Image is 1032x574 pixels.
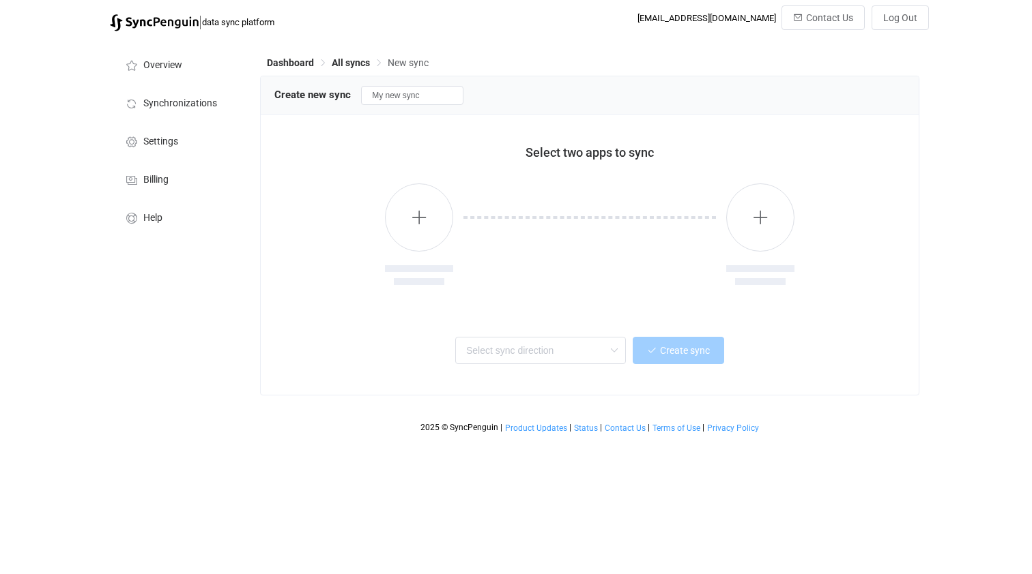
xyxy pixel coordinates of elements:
a: Contact Us [604,423,646,433]
span: | [648,423,650,432]
span: Create sync [660,345,710,356]
img: syncpenguin.svg [110,14,199,31]
span: All syncs [332,57,370,68]
span: data sync platform [202,17,274,27]
span: Privacy Policy [707,423,759,433]
a: |data sync platform [110,12,274,31]
span: Billing [143,175,169,185]
a: Product Updates [504,423,568,433]
span: Help [143,213,162,224]
span: Overview [143,60,182,71]
span: Log Out [883,12,917,23]
a: Terms of Use [652,423,701,433]
div: Breadcrumb [267,58,429,67]
span: Contact Us [605,423,646,433]
span: Create new sync [274,89,351,101]
a: Billing [110,160,246,198]
span: 2025 © SyncPenguin [420,423,498,432]
a: Settings [110,121,246,160]
button: Contact Us [782,5,865,30]
span: New sync [388,57,429,68]
span: | [500,423,502,432]
button: Create sync [633,337,724,364]
span: Synchronizations [143,98,217,109]
a: Synchronizations [110,83,246,121]
span: Dashboard [267,57,314,68]
span: | [199,12,202,31]
span: Status [574,423,598,433]
span: | [600,423,602,432]
button: Log Out [872,5,929,30]
a: Help [110,198,246,236]
input: Select sync direction [455,337,626,364]
div: [EMAIL_ADDRESS][DOMAIN_NAME] [637,13,776,23]
a: Privacy Policy [706,423,760,433]
a: Overview [110,45,246,83]
span: Terms of Use [653,423,700,433]
span: | [702,423,704,432]
span: Contact Us [806,12,853,23]
span: Select two apps to sync [526,145,654,160]
span: | [569,423,571,432]
span: Product Updates [505,423,567,433]
a: Status [573,423,599,433]
span: Settings [143,136,178,147]
input: Sync name [361,86,463,105]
